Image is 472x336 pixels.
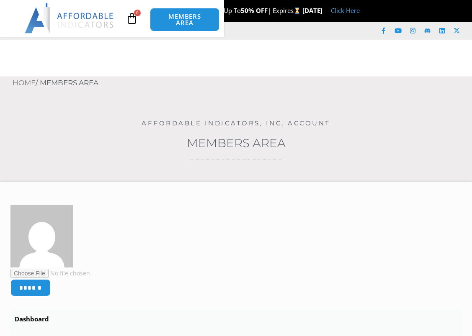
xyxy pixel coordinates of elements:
[187,136,286,150] a: Members Area
[113,6,150,31] a: 0
[134,10,141,16] span: 0
[142,119,330,127] a: Affordable Indicators, Inc. Account
[294,8,300,14] img: ⌛
[10,205,73,267] img: feb287f52a06d62cc3007850bcdcd5e6d0b7eef017d8e96763ae60d6dd7208c1
[302,6,322,15] strong: [DATE]
[13,76,472,90] nav: Breadcrumb
[13,79,36,87] a: Home
[159,13,211,26] span: MEMBERS AREA
[25,3,115,33] img: LogoAI | Affordable Indicators – NinjaTrader
[331,6,360,15] a: Click Here
[150,8,219,31] a: MEMBERS AREA
[241,6,268,15] strong: 50% OFF
[10,309,462,329] a: Dashboard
